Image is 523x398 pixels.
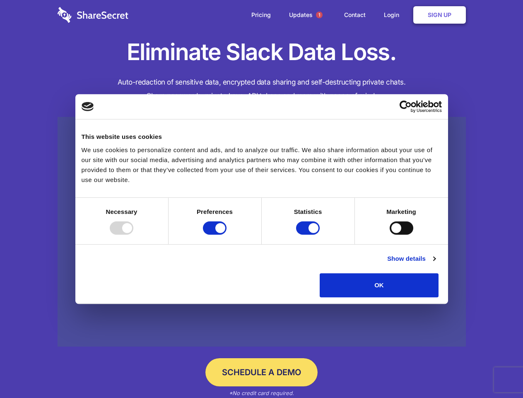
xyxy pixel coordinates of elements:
a: Sign Up [413,6,466,24]
a: Schedule a Demo [205,358,318,386]
a: Login [376,2,412,28]
h4: Auto-redaction of sensitive data, encrypted data sharing and self-destructing private chats. Shar... [58,75,466,103]
a: Wistia video thumbnail [58,117,466,347]
a: Usercentrics Cookiebot - opens in a new window [369,100,442,113]
div: This website uses cookies [82,132,442,142]
img: logo [82,102,94,111]
em: *No credit card required. [229,390,294,396]
strong: Preferences [197,208,233,215]
a: Show details [387,254,435,264]
strong: Statistics [294,208,322,215]
div: We use cookies to personalize content and ads, and to analyze our traffic. We also share informat... [82,145,442,185]
img: logo-wordmark-white-trans-d4663122ce5f474addd5e946df7df03e33cb6a1c49d2221995e7729f52c070b2.svg [58,7,128,23]
button: OK [320,273,439,297]
a: Contact [336,2,374,28]
a: Pricing [243,2,279,28]
strong: Marketing [386,208,416,215]
strong: Necessary [106,208,137,215]
span: 1 [316,12,323,18]
h1: Eliminate Slack Data Loss. [58,37,466,67]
